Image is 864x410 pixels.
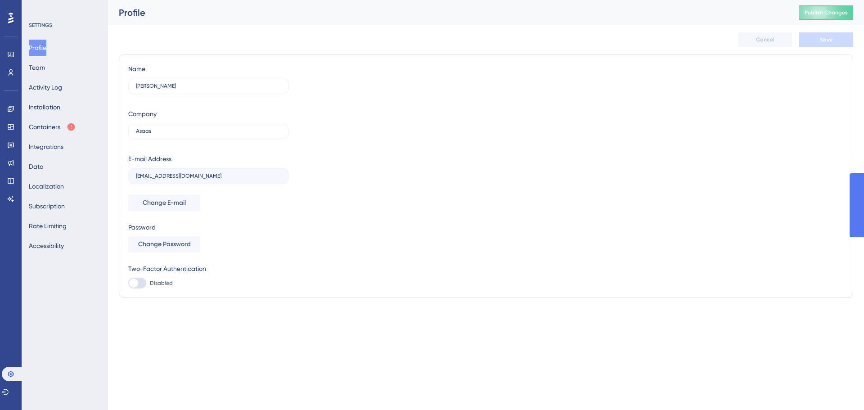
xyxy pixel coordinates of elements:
span: Publish Changes [805,9,848,16]
button: Activity Log [29,79,62,95]
button: Team [29,59,45,76]
iframe: UserGuiding AI Assistant Launcher [826,374,853,401]
button: Change E-mail [128,195,200,211]
div: Profile [119,6,777,19]
button: Save [799,32,853,47]
button: Profile [29,40,46,56]
button: Accessibility [29,238,64,254]
button: Data [29,158,44,175]
span: Change Password [138,239,191,250]
input: E-mail Address [136,173,281,179]
button: Rate Limiting [29,218,67,234]
div: Name [128,63,145,74]
span: Cancel [756,36,774,43]
button: Change Password [128,236,200,252]
div: E-mail Address [128,153,171,164]
button: Cancel [738,32,792,47]
input: Company Name [136,128,281,134]
button: Integrations [29,139,63,155]
div: Password [128,222,288,233]
button: Localization [29,178,64,194]
button: Installation [29,99,60,115]
button: Subscription [29,198,65,214]
button: Publish Changes [799,5,853,20]
input: Name Surname [136,83,281,89]
button: Containers [29,119,76,135]
div: Two-Factor Authentication [128,263,288,274]
span: Disabled [150,279,173,287]
div: SETTINGS [29,22,102,29]
span: Save [820,36,832,43]
span: Change E-mail [143,198,186,208]
div: Company [128,108,157,119]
